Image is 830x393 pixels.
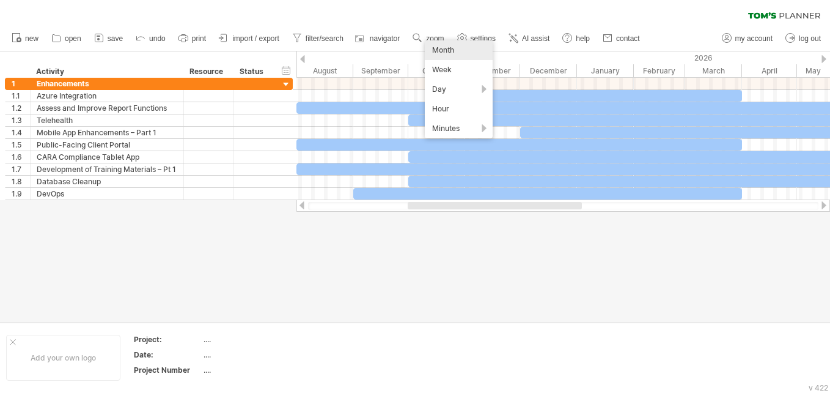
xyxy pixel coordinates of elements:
[520,64,577,77] div: December 2025
[426,34,444,43] span: zoom
[306,34,343,43] span: filter/search
[37,151,177,163] div: CARA Compliance Tablet App
[634,64,685,77] div: February 2026
[425,99,493,119] div: Hour
[425,60,493,80] div: Week
[576,34,590,43] span: help
[742,64,797,77] div: April 2026
[799,34,821,43] span: log out
[409,31,447,47] a: zoom
[37,102,177,114] div: Assess and Improve Report Functions
[408,64,465,77] div: October 2025
[192,34,206,43] span: print
[91,31,127,47] a: save
[204,365,306,375] div: ....
[37,163,177,175] div: Development of Training Materials – Pt 1
[12,151,30,163] div: 1.6
[559,31,593,47] a: help
[37,78,177,89] div: Enhancements
[12,90,30,102] div: 1.1
[9,31,42,47] a: new
[719,31,776,47] a: my account
[149,34,166,43] span: undo
[370,34,400,43] span: navigator
[36,65,177,78] div: Activity
[425,119,493,138] div: Minutes
[108,34,123,43] span: save
[809,383,828,392] div: v 422
[189,65,227,78] div: Resource
[454,31,499,47] a: settings
[12,102,30,114] div: 1.2
[232,34,279,43] span: import / export
[685,64,742,77] div: March 2026
[425,40,493,60] div: Month
[577,64,634,77] div: January 2026
[289,31,347,47] a: filter/search
[505,31,553,47] a: AI assist
[134,350,201,360] div: Date:
[133,31,169,47] a: undo
[37,90,177,102] div: Azure Integration
[12,163,30,175] div: 1.7
[522,34,549,43] span: AI assist
[37,139,177,151] div: Public-Facing Client Portal
[12,78,30,89] div: 1
[12,127,30,138] div: 1.4
[471,34,496,43] span: settings
[353,64,408,77] div: September 2025
[204,334,306,345] div: ....
[37,176,177,187] div: Database Cleanup
[37,114,177,126] div: Telehealth
[425,80,493,99] div: Day
[616,34,640,43] span: contact
[600,31,644,47] a: contact
[204,350,306,360] div: ....
[6,335,120,381] div: Add your own logo
[12,139,30,151] div: 1.5
[37,127,177,138] div: Mobile App Enhancements – Part 1
[48,31,85,47] a: open
[134,365,201,375] div: Project Number
[353,31,403,47] a: navigator
[175,31,210,47] a: print
[65,34,81,43] span: open
[12,114,30,126] div: 1.3
[12,176,30,187] div: 1.8
[134,334,201,345] div: Project:
[12,188,30,200] div: 1.9
[216,31,283,47] a: import / export
[25,34,39,43] span: new
[296,64,353,77] div: August 2025
[240,65,266,78] div: Status
[37,188,177,200] div: DevOps
[735,34,773,43] span: my account
[782,31,824,47] a: log out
